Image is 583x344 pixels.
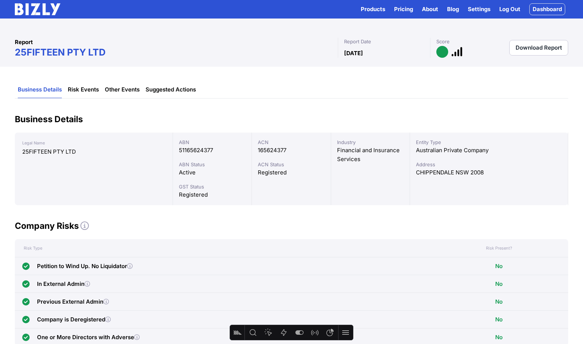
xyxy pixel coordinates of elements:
div: Active [179,168,246,177]
div: ABN Status [179,161,246,168]
div: CHIPPENDALE NSW 2008 [416,168,562,177]
div: Petition to Wind Up. No Liquidator [37,262,133,271]
div: Australian Private Company [416,146,562,155]
span: No [495,315,503,324]
div: In External Admin [37,280,90,288]
div: GST Status [179,183,246,190]
div: Industry [337,138,404,146]
span: No [495,262,503,271]
a: Business Details [18,81,62,98]
a: Download Report [509,40,568,56]
div: Risk Present? [476,246,522,251]
h2: Company Risks [15,220,568,232]
div: ACN Status [258,161,324,168]
a: Log Out [499,5,520,14]
div: [DATE] [344,49,424,58]
div: Report [15,38,338,47]
div: Previous External Admin [37,297,109,306]
div: 25FIFTEEN PTY LTD [22,147,165,156]
a: Other Events [105,81,140,98]
div: Report Date [344,38,424,45]
a: Blog [447,5,459,14]
h1: 25FIFTEEN PTY LTD [15,47,338,58]
button: Products [361,5,385,14]
div: One or More Directors with Adverse [37,333,140,342]
div: Company is Deregistered [37,315,111,324]
div: ACN [258,138,324,146]
a: About [422,5,438,14]
a: Suggested Actions [146,81,196,98]
div: Registered [258,168,324,177]
div: ABN [179,138,246,146]
div: Financial and Insurance Services [337,146,404,164]
span: No [495,333,503,342]
div: Address [416,161,562,168]
a: Dashboard [529,3,565,15]
span: No [495,280,503,288]
a: Settings [468,5,490,14]
div: Entity Type [416,138,562,146]
div: Registered [179,190,246,199]
div: Score [436,38,463,45]
div: Risk Type [15,246,476,251]
div: 165624377 [258,146,324,155]
div: Legal Name [22,138,165,147]
a: Risk Events [68,81,99,98]
span: No [495,297,503,306]
h2: Business Details [15,113,568,125]
div: 51165624377 [179,146,246,155]
a: Pricing [394,5,413,14]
